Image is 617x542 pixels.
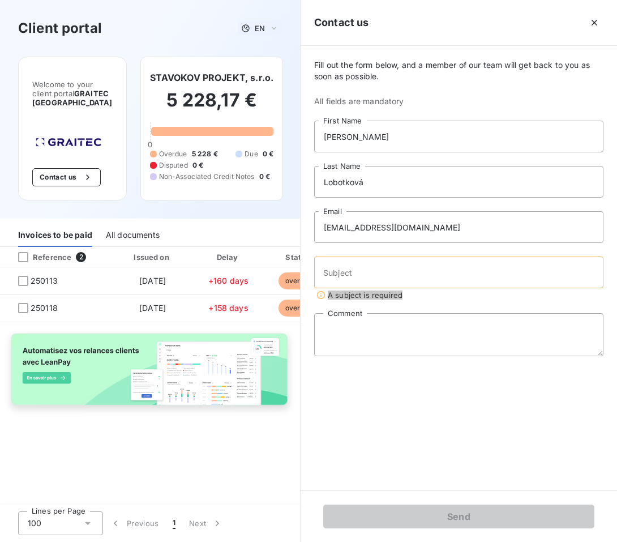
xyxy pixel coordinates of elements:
[314,15,369,31] h5: Contact us
[18,223,92,247] div: Invoices to be paid
[245,149,258,159] span: Due
[28,518,41,529] span: 100
[314,166,603,198] input: placeholder
[150,89,274,123] h2: 5 228,17 €
[31,302,58,314] span: 250118
[166,511,182,535] button: 1
[159,160,188,170] span: Disputed
[278,272,319,289] span: overdue
[148,140,152,149] span: 0
[103,511,166,535] button: Previous
[192,160,203,170] span: 0 €
[32,80,113,107] span: Welcome to your client portal
[32,168,101,186] button: Contact us
[18,18,102,39] h3: Client portal
[76,252,86,262] span: 2
[5,329,295,417] img: banner
[31,275,58,287] span: 250113
[323,505,594,528] button: Send
[32,134,105,150] img: Company logo
[113,251,191,263] div: Issued on
[32,89,113,107] span: GRAITEC [GEOGRAPHIC_DATA]
[314,211,603,243] input: placeholder
[255,24,265,33] span: EN
[208,303,248,313] span: +158 days
[263,149,273,159] span: 0 €
[328,291,402,300] span: A subject is required
[208,276,248,285] span: +160 days
[314,59,603,82] span: Fill out the form below, and a member of our team will get back to you as soon as possible.
[182,511,230,535] button: Next
[314,121,603,152] input: placeholder
[139,303,166,313] span: [DATE]
[139,276,166,285] span: [DATE]
[159,149,187,159] span: Overdue
[192,149,218,159] span: 5 228 €
[196,251,261,263] div: Delay
[278,300,319,317] span: overdue
[150,71,274,84] h6: STAVOKOV PROJEKT, s.r.o.
[173,518,175,529] span: 1
[9,252,71,262] div: Reference
[265,251,332,263] div: Status
[314,96,603,107] span: All fields are mandatory
[106,223,160,247] div: All documents
[159,172,255,182] span: Non-Associated Credit Notes
[314,257,603,288] input: placeholder
[259,172,270,182] span: 0 €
